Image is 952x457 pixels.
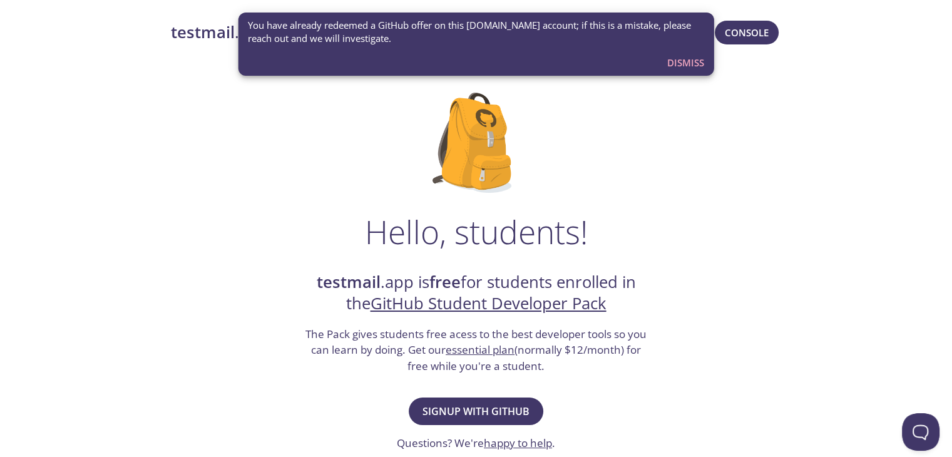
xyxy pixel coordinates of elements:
[317,271,381,293] strong: testmail
[484,436,552,450] a: happy to help
[409,398,543,425] button: Signup with GitHub
[715,21,779,44] button: Console
[429,271,461,293] strong: free
[725,24,769,41] span: Console
[902,413,939,451] iframe: Help Scout Beacon - Open
[171,21,235,43] strong: testmail
[171,22,516,43] a: testmail.app
[365,213,588,250] h1: Hello, students!
[446,342,514,357] a: essential plan
[304,326,648,374] h3: The Pack gives students free acess to the best developer tools so you can learn by doing. Get our...
[662,51,709,74] button: Dismiss
[304,272,648,315] h2: .app is for students enrolled in the
[667,54,704,71] span: Dismiss
[371,292,607,314] a: GitHub Student Developer Pack
[422,403,530,420] span: Signup with GitHub
[397,435,555,451] h3: Questions? We're .
[432,93,520,193] img: github-student-backpack.png
[248,19,704,46] span: You have already redeemed a GitHub offer on this [DOMAIN_NAME] account; if this is a mistake, ple...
